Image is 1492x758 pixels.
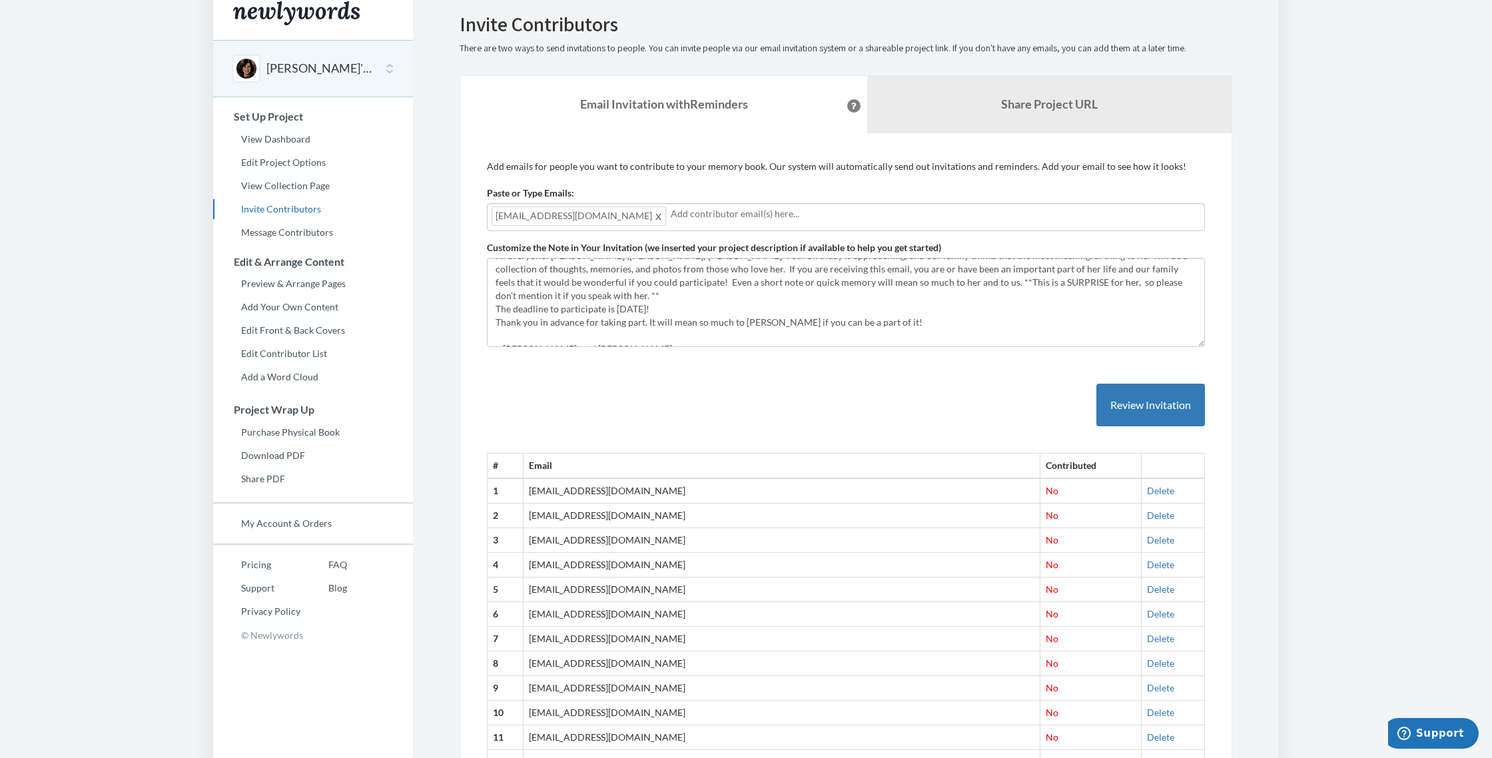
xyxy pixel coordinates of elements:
a: Pricing [213,555,300,575]
label: Customize the Note in Your Invitation (we inserted your project description if available to help ... [487,241,941,254]
td: [EMAIL_ADDRESS][DOMAIN_NAME] [524,701,1040,725]
h2: Invite Contributors [460,13,1232,35]
a: Edit Front & Back Covers [213,320,413,340]
td: [EMAIL_ADDRESS][DOMAIN_NAME] [524,553,1040,577]
th: 7 [488,627,524,651]
a: Delete [1147,657,1174,669]
span: No [1046,608,1058,619]
span: [EMAIL_ADDRESS][DOMAIN_NAME] [492,206,666,226]
a: My Account & Orders [213,514,413,534]
a: Edit Project Options [213,153,413,173]
input: Add contributor email(s) here... [671,206,1200,221]
a: Delete [1147,559,1174,570]
span: No [1046,633,1058,644]
label: Paste or Type Emails: [487,187,574,200]
span: No [1046,583,1058,595]
td: [EMAIL_ADDRESS][DOMAIN_NAME] [524,651,1040,676]
h3: Project Wrap Up [214,404,413,416]
a: Delete [1147,682,1174,693]
a: Purchase Physical Book [213,422,413,442]
span: No [1046,657,1058,669]
td: [EMAIL_ADDRESS][DOMAIN_NAME] [524,627,1040,651]
span: No [1046,731,1058,743]
a: Download PDF [213,446,413,466]
a: Delete [1147,534,1174,546]
span: No [1046,707,1058,718]
button: [PERSON_NAME]'s 70th Birthday Book [266,60,374,77]
a: FAQ [300,555,347,575]
th: 5 [488,577,524,602]
a: Message Contributors [213,222,413,242]
td: [EMAIL_ADDRESS][DOMAIN_NAME] [524,577,1040,602]
a: Delete [1147,731,1174,743]
td: [EMAIL_ADDRESS][DOMAIN_NAME] [524,725,1040,750]
td: [EMAIL_ADDRESS][DOMAIN_NAME] [524,504,1040,528]
h3: Edit & Arrange Content [214,256,413,268]
a: Delete [1147,633,1174,644]
a: Add Your Own Content [213,297,413,317]
td: [EMAIL_ADDRESS][DOMAIN_NAME] [524,528,1040,553]
a: Preview & Arrange Pages [213,274,413,294]
a: Delete [1147,510,1174,521]
th: Contributed [1040,454,1141,478]
span: No [1046,534,1058,546]
p: Add emails for people you want to contribute to your memory book. Our system will automatically s... [487,160,1205,173]
th: 4 [488,553,524,577]
a: Delete [1147,707,1174,718]
th: 1 [488,478,524,503]
span: No [1046,559,1058,570]
span: No [1046,682,1058,693]
p: © Newlywords [213,625,413,645]
a: Add a Word Cloud [213,367,413,387]
iframe: Opens a widget where you can chat to one of our agents [1388,718,1479,751]
th: 3 [488,528,524,553]
td: [EMAIL_ADDRESS][DOMAIN_NAME] [524,602,1040,627]
h3: Set Up Project [214,111,413,123]
a: View Dashboard [213,129,413,149]
th: 10 [488,701,524,725]
a: Delete [1147,608,1174,619]
a: Delete [1147,485,1174,496]
b: Share Project URL [1001,97,1098,111]
a: Support [213,578,300,598]
img: Newlywords logo [233,1,360,25]
td: [EMAIL_ADDRESS][DOMAIN_NAME] [524,478,1040,503]
textarea: Hi everyone! [PERSON_NAME] ([PERSON_NAME]) [PERSON_NAME]' 70th birthday is approaching, and our f... [487,258,1205,347]
a: Delete [1147,583,1174,595]
p: There are two ways to send invitations to people. You can invite people via our email invitation ... [460,42,1232,55]
th: 9 [488,676,524,701]
a: Privacy Policy [213,601,300,621]
td: [EMAIL_ADDRESS][DOMAIN_NAME] [524,676,1040,701]
a: Share PDF [213,469,413,489]
th: # [488,454,524,478]
th: 2 [488,504,524,528]
a: Invite Contributors [213,199,413,219]
strong: Email Invitation with Reminders [580,97,748,111]
span: No [1046,485,1058,496]
button: Review Invitation [1096,384,1205,427]
th: 11 [488,725,524,750]
th: 6 [488,602,524,627]
a: Blog [300,578,347,598]
th: Email [524,454,1040,478]
span: No [1046,510,1058,521]
th: 8 [488,651,524,676]
a: Edit Contributor List [213,344,413,364]
a: View Collection Page [213,176,413,196]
